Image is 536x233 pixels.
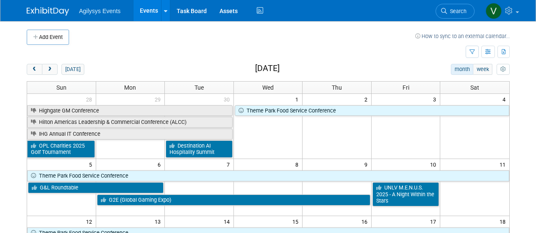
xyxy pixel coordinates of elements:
span: Search [447,8,467,14]
a: Search [436,4,475,19]
span: 28 [85,94,96,104]
a: Destination AI Hospitality Summit [166,140,233,158]
button: next [42,64,58,75]
img: Vaitiare Munoz [486,3,502,19]
span: 1 [294,94,302,104]
a: How to sync to an external calendar... [415,33,510,39]
a: Highgate GM Conference [27,105,233,116]
span: 10 [429,159,440,170]
a: Theme Park Food Service Conference [27,170,509,181]
span: 15 [292,216,302,227]
span: 16 [361,216,371,227]
a: Theme Park Food Service Conference [235,105,509,116]
span: Sun [56,84,67,91]
button: month [451,64,473,75]
span: Sat [470,84,479,91]
span: 11 [499,159,509,170]
span: 6 [157,159,164,170]
a: UNLV M.E.N.U.S. 2025 - A Night Within the Stars [372,182,439,206]
span: 17 [429,216,440,227]
span: 29 [154,94,164,104]
button: Add Event [27,30,69,45]
a: IHG Annual IT Conference [27,129,233,140]
span: 18 [499,216,509,227]
button: prev [27,64,42,75]
button: [DATE] [61,64,84,75]
span: Tue [194,84,204,91]
span: Wed [262,84,274,91]
span: 14 [223,216,233,227]
span: Mon [124,84,136,91]
span: 30 [223,94,233,104]
button: myCustomButton [497,64,509,75]
button: week [473,64,492,75]
span: 5 [88,159,96,170]
span: 7 [226,159,233,170]
span: 8 [294,159,302,170]
h2: [DATE] [255,64,280,73]
span: 12 [85,216,96,227]
a: G2E (Global Gaming Expo) [97,195,370,206]
span: Fri [403,84,409,91]
span: 4 [502,94,509,104]
a: OPL Charities 2025 Golf Tournament [27,140,95,158]
a: Hilton Americas Leadership & Commercial Conference (ALCC) [27,117,233,128]
a: G&L Roundtable [28,182,164,193]
span: 2 [364,94,371,104]
span: 13 [154,216,164,227]
span: Thu [332,84,342,91]
img: ExhibitDay [27,7,69,16]
i: Personalize Calendar [500,67,506,72]
span: 3 [432,94,440,104]
span: 9 [364,159,371,170]
span: Agilysys Events [79,8,121,14]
